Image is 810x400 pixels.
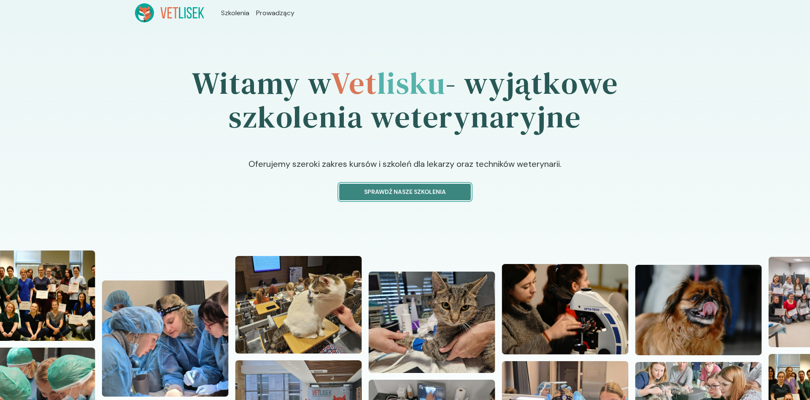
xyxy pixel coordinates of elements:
[339,184,471,200] button: Sprawdź nasze szkolenia
[502,264,629,354] img: Z2WOrpbqstJ98vaB_DSC04907.JPG
[369,272,495,373] img: Z2WOuJbqstJ98vaF_20221127_125425.jpg
[635,265,762,355] img: Z2WOn5bqstJ98vZ7_DSC06617.JPG
[135,43,675,158] h1: Witamy w - wyjątkowe szkolenia weterynaryjne
[102,280,229,397] img: Z2WOzZbqstJ98vaN_20241110_112957.jpg
[331,62,377,104] span: Vet
[256,8,294,18] a: Prowadzący
[235,256,362,354] img: Z2WOx5bqstJ98vaI_20240512_101618.jpg
[346,188,464,196] p: Sprawdź nasze szkolenia
[135,158,675,184] p: Oferujemy szeroki zakres kursów i szkoleń dla lekarzy oraz techników weterynarii.
[221,8,249,18] a: Szkolenia
[377,62,445,104] span: lisku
